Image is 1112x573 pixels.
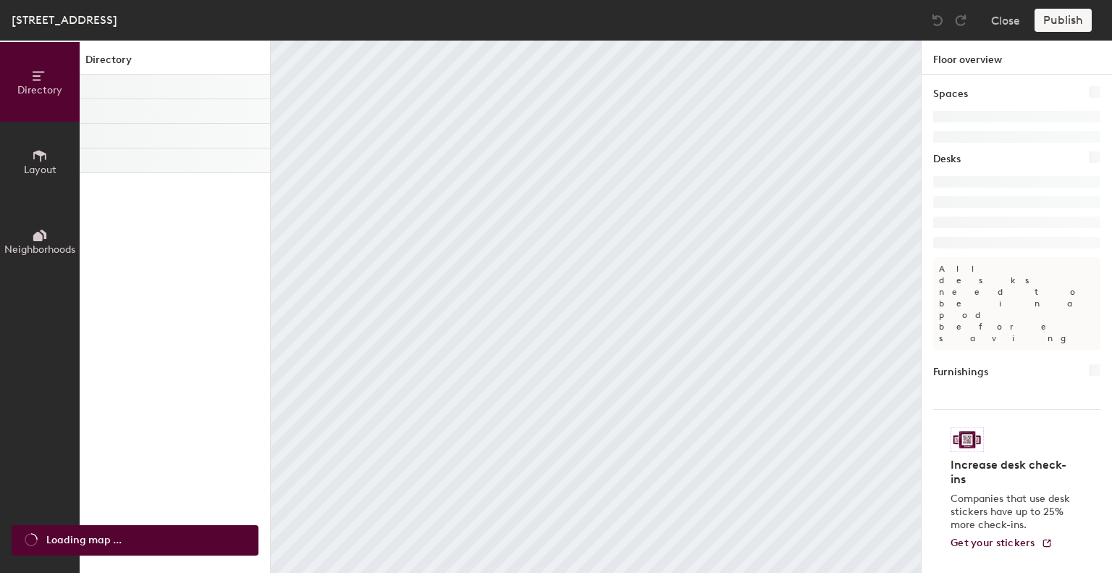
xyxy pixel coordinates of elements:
[922,41,1112,75] h1: Floor overview
[951,458,1074,487] h4: Increase desk check-ins
[46,532,122,548] span: Loading map ...
[951,427,984,452] img: Sticker logo
[933,86,968,102] h1: Spaces
[271,41,921,573] canvas: Map
[933,151,961,167] h1: Desks
[933,257,1100,350] p: All desks need to be in a pod before saving
[12,11,117,29] div: [STREET_ADDRESS]
[24,164,56,176] span: Layout
[930,13,945,28] img: Undo
[991,9,1020,32] button: Close
[933,364,988,380] h1: Furnishings
[4,243,75,256] span: Neighborhoods
[951,493,1074,532] p: Companies that use desk stickers have up to 25% more check-ins.
[951,538,1053,550] a: Get your stickers
[80,52,270,75] h1: Directory
[953,13,968,28] img: Redo
[17,84,62,96] span: Directory
[951,537,1035,549] span: Get your stickers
